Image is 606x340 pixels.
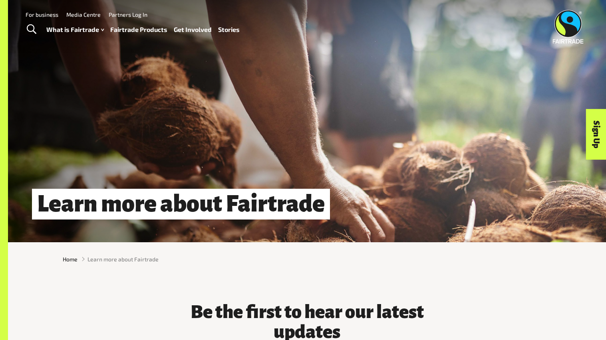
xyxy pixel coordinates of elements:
img: Fairtrade Australia New Zealand logo [553,10,584,43]
h1: Learn more about Fairtrade [32,189,330,219]
a: Partners Log In [109,11,147,18]
a: Media Centre [66,11,101,18]
a: Home [63,255,77,263]
a: Get Involved [174,24,212,36]
span: Learn more about Fairtrade [87,255,159,263]
a: What is Fairtrade [46,24,104,36]
a: Stories [218,24,240,36]
a: Toggle Search [22,20,41,40]
a: Fairtrade Products [110,24,167,36]
a: For business [26,11,58,18]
